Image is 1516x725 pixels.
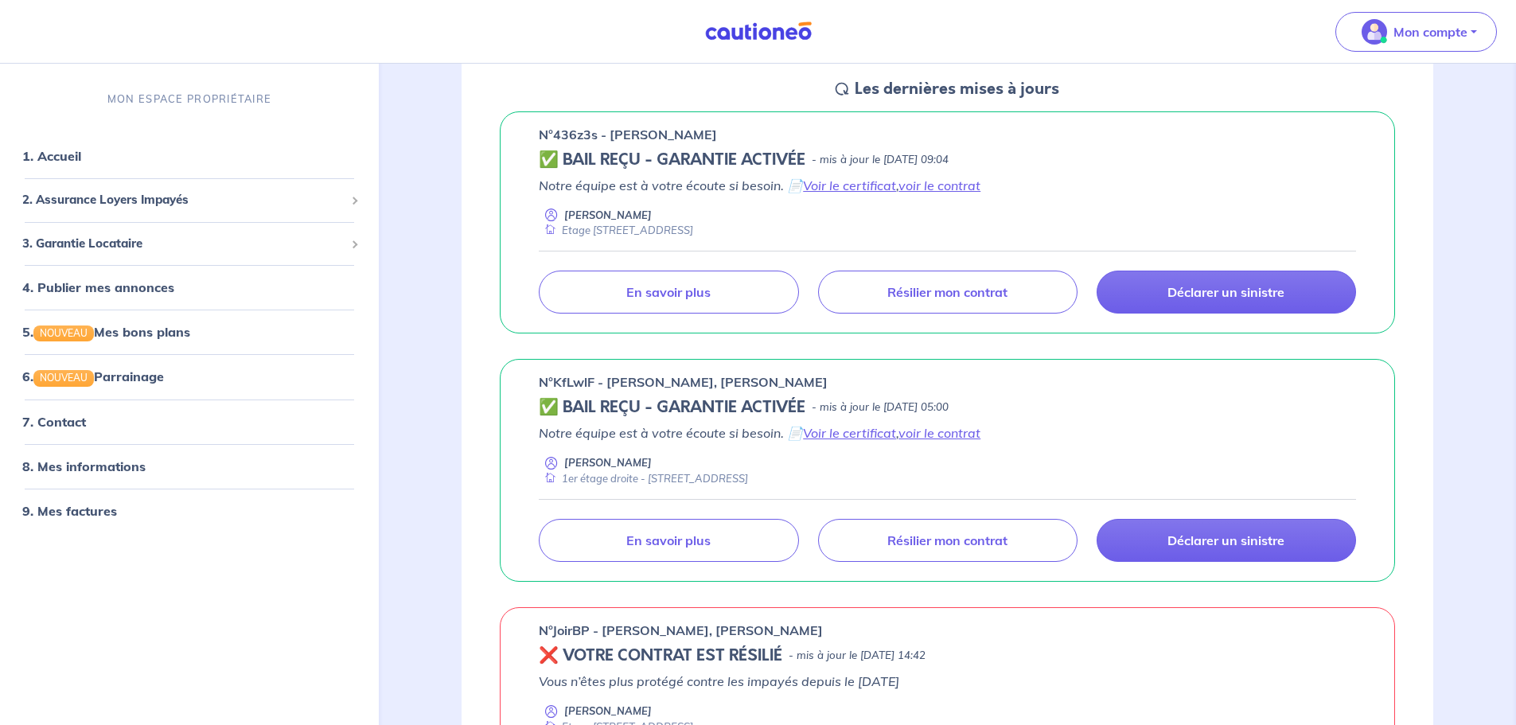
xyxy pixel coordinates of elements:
h5: ✅ BAIL REÇU - GARANTIE ACTIVÉE [539,398,805,417]
p: - mis à jour le [DATE] 14:42 [789,648,926,664]
p: n°JoirBP - [PERSON_NAME], [PERSON_NAME] [539,621,823,640]
img: illu_account_valid_menu.svg [1362,19,1387,45]
p: En savoir plus [626,532,711,548]
a: voir le contrat [898,177,980,193]
p: [PERSON_NAME] [564,455,652,470]
a: 1. Accueil [22,148,81,164]
a: 4. Publier mes annonces [22,279,174,295]
div: state: REVOKED, Context: NEW,MAYBE-CERTIFICATE,COLOCATION,LESSOR-DOCUMENTS [539,646,1356,665]
p: Déclarer un sinistre [1167,284,1284,300]
a: En savoir plus [539,271,798,314]
div: 1er étage droite - [STREET_ADDRESS] [539,471,748,486]
span: 2. Assurance Loyers Impayés [22,191,345,209]
div: 7. Contact [6,406,372,438]
a: Déclarer un sinistre [1097,519,1356,562]
p: Mon compte [1393,22,1467,41]
p: Déclarer un sinistre [1167,532,1284,548]
div: state: CONTRACT-VALIDATED, Context: NEW,MAYBE-CERTIFICATE,COLOCATION,LESSOR-DOCUMENTS [539,398,1356,417]
a: 5.NOUVEAUMes bons plans [22,324,190,340]
p: - mis à jour le [DATE] 09:04 [812,152,949,168]
div: 2. Assurance Loyers Impayés [6,185,372,216]
p: n°KfLwlF - [PERSON_NAME], [PERSON_NAME] [539,372,828,392]
div: Etage [STREET_ADDRESS] [539,223,693,238]
p: Vous n’êtes plus protégé contre les impayés depuis le [DATE] [539,672,1356,691]
div: 8. Mes informations [6,450,372,482]
div: 5.NOUVEAUMes bons plans [6,316,372,348]
img: Cautioneo [699,21,818,41]
a: Résilier mon contrat [818,271,1078,314]
p: En savoir plus [626,284,711,300]
a: 6.NOUVEAUParrainage [22,368,164,384]
p: Notre équipe est à votre écoute si besoin. 📄 , [539,176,1356,195]
a: En savoir plus [539,519,798,562]
div: 3. Garantie Locataire [6,228,372,259]
h5: ✅ BAIL REÇU - GARANTIE ACTIVÉE [539,150,805,170]
a: voir le contrat [898,425,980,441]
p: - mis à jour le [DATE] 05:00 [812,400,949,415]
h5: ❌ VOTRE CONTRAT EST RÉSILIÉ [539,646,782,665]
p: [PERSON_NAME] [564,704,652,719]
p: MON ESPACE PROPRIÉTAIRE [107,92,271,107]
div: 4. Publier mes annonces [6,271,372,303]
div: 9. Mes factures [6,495,372,527]
a: Voir le certificat [803,425,896,441]
a: 8. Mes informations [22,458,146,474]
div: state: CONTRACT-VALIDATED, Context: NEW,CHOOSE-CERTIFICATE,COLOCATION,LESSOR-DOCUMENTS [539,150,1356,170]
p: [PERSON_NAME] [564,208,652,223]
span: 3. Garantie Locataire [22,235,345,253]
p: Résilier mon contrat [887,532,1007,548]
a: 9. Mes factures [22,503,117,519]
p: Résilier mon contrat [887,284,1007,300]
a: Voir le certificat [803,177,896,193]
a: Déclarer un sinistre [1097,271,1356,314]
button: illu_account_valid_menu.svgMon compte [1335,12,1497,52]
div: 1. Accueil [6,140,372,172]
a: Résilier mon contrat [818,519,1078,562]
a: 7. Contact [22,414,86,430]
p: Notre équipe est à votre écoute si besoin. 📄 , [539,423,1356,442]
div: 6.NOUVEAUParrainage [6,361,372,392]
p: n°436z3s - [PERSON_NAME] [539,125,717,144]
h5: Les dernières mises à jours [855,80,1059,99]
